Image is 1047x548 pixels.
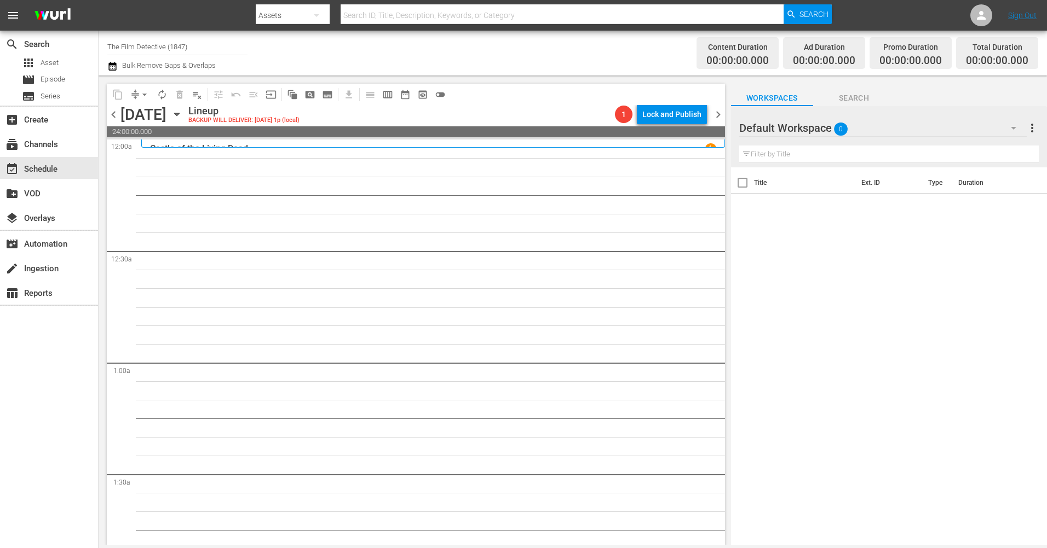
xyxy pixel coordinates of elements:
[966,55,1028,67] span: 00:00:00.000
[41,57,59,68] span: Asset
[41,91,60,102] span: Series
[5,138,19,151] span: Channels
[5,38,19,51] span: Search
[706,55,769,67] span: 00:00:00.000
[793,55,855,67] span: 00:00:00.000
[304,89,315,100] span: pageview_outlined
[379,86,396,103] span: Week Calendar View
[126,86,153,103] span: Remove Gaps & Overlaps
[266,89,277,100] span: input
[322,89,333,100] span: subtitles_outlined
[188,117,300,124] div: BACKUP WILL DELIVER: [DATE] 1p (local)
[107,108,120,121] span: chevron_left
[414,86,432,103] span: View Backup
[879,39,942,55] div: Promo Duration
[5,237,19,250] span: Automation
[139,89,150,100] span: arrow_drop_down
[1026,121,1039,135] span: more_vert
[706,39,769,55] div: Content Duration
[879,55,942,67] span: 00:00:00.000
[109,86,126,103] span: Copy Lineup
[157,89,168,100] span: autorenew_outlined
[120,106,166,124] div: [DATE]
[922,167,952,198] th: Type
[227,86,245,103] span: Revert to Primary Episode
[5,287,19,300] span: Reports
[432,86,449,103] span: 24 hours Lineup View is OFF
[5,262,19,275] span: Ingestion
[855,167,921,198] th: Ext. ID
[7,9,20,22] span: menu
[642,104,701,124] div: Lock and Publish
[396,86,414,103] span: Month Calendar View
[834,118,848,141] span: 0
[188,105,300,117] div: Lineup
[22,90,35,103] span: Series
[784,4,832,24] button: Search
[799,4,829,24] span: Search
[150,143,248,154] p: Castle of the Living Dead
[26,3,79,28] img: ans4CAIJ8jUAAAAAAAAAAAAAAAAAAAAAAAAgQb4GAAAAAAAAAAAAAAAAAAAAAAAAJMjXAAAAAAAAAAAAAAAAAAAAAAAAgAT5G...
[417,89,428,100] span: preview_outlined
[382,89,393,100] span: calendar_view_week_outlined
[813,91,895,105] span: Search
[22,73,35,86] span: Episode
[793,39,855,55] div: Ad Duration
[130,89,141,100] span: compress
[400,89,411,100] span: date_range_outlined
[435,89,446,100] span: toggle_off
[5,162,19,176] span: Schedule
[966,39,1028,55] div: Total Duration
[287,89,298,100] span: auto_awesome_motion_outlined
[171,86,188,103] span: Select an event to delete
[615,110,632,119] span: 1
[280,84,301,105] span: Refresh All Search Blocks
[188,86,206,103] span: Clear Lineup
[739,113,1027,143] div: Default Workspace
[5,212,19,225] span: Overlays
[754,167,855,198] th: Title
[1008,11,1037,20] a: Sign Out
[41,74,65,85] span: Episode
[107,126,725,137] span: 24:00:00.000
[120,61,216,69] span: Bulk Remove Gaps & Overlaps
[358,84,379,105] span: Day Calendar View
[5,113,19,126] span: Create
[22,56,35,69] span: Asset
[1026,115,1039,141] button: more_vert
[5,187,19,200] span: VOD
[192,89,203,100] span: playlist_remove_outlined
[637,104,707,124] button: Lock and Publish
[262,86,280,103] span: Update Metadata from Key Asset
[731,91,813,105] span: Workspaces
[153,86,171,103] span: Loop Content
[711,108,725,121] span: chevron_right
[245,86,262,103] span: Fill episodes with ad slates
[952,167,1017,198] th: Duration
[709,144,712,152] p: 1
